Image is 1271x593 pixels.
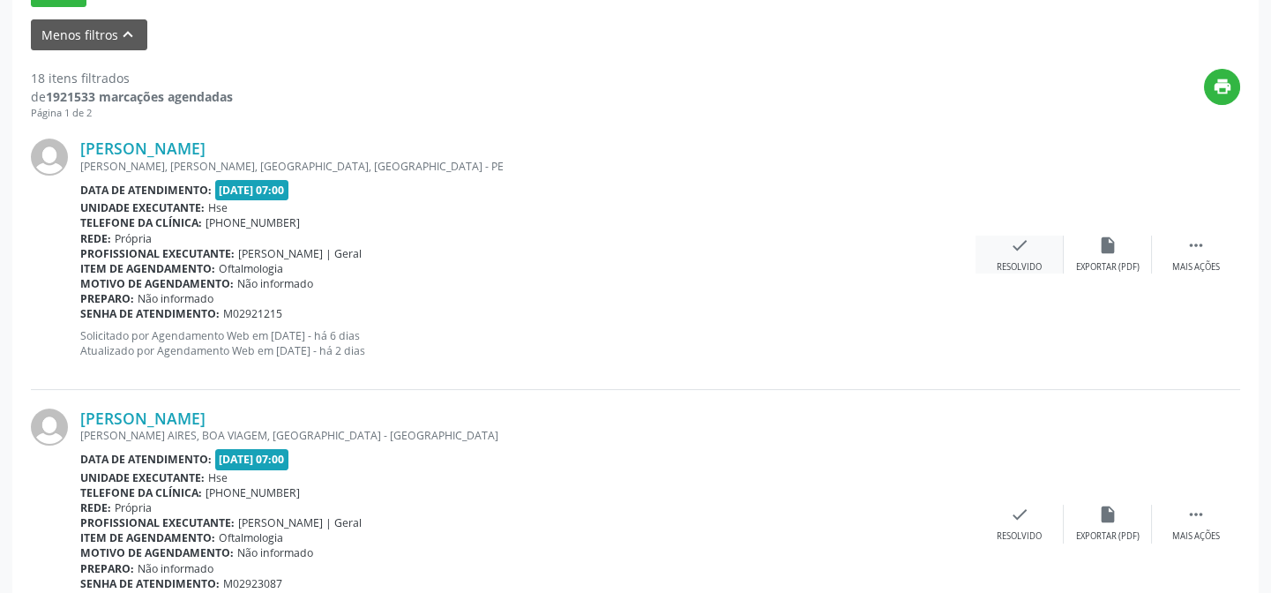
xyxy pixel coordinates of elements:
a: [PERSON_NAME] [80,139,206,158]
strong: 1921533 marcações agendadas [46,88,233,105]
b: Preparo: [80,291,134,306]
i:  [1186,505,1206,524]
span: [PERSON_NAME] | Geral [238,246,362,261]
b: Rede: [80,500,111,515]
i: keyboard_arrow_up [118,25,138,44]
b: Unidade executante: [80,200,205,215]
img: img [31,139,68,176]
b: Profissional executante: [80,246,235,261]
span: M02923087 [223,576,282,591]
p: Solicitado por Agendamento Web em [DATE] - há 6 dias Atualizado por Agendamento Web em [DATE] - h... [80,328,976,358]
span: [DATE] 07:00 [215,180,289,200]
b: Data de atendimento: [80,183,212,198]
i: check [1010,236,1029,255]
span: M02921215 [223,306,282,321]
div: Exportar (PDF) [1076,530,1140,543]
div: [PERSON_NAME] AIRES, BOA VIAGEM, [GEOGRAPHIC_DATA] - [GEOGRAPHIC_DATA] [80,428,976,443]
a: [PERSON_NAME] [80,409,206,428]
b: Item de agendamento: [80,530,215,545]
span: [PHONE_NUMBER] [206,485,300,500]
span: Hse [208,470,228,485]
span: Própria [115,500,152,515]
i: print [1213,77,1232,96]
i: insert_drive_file [1098,505,1118,524]
div: Resolvido [997,530,1042,543]
i: check [1010,505,1029,524]
b: Senha de atendimento: [80,576,220,591]
div: Mais ações [1172,530,1220,543]
span: Hse [208,200,228,215]
b: Preparo: [80,561,134,576]
div: Mais ações [1172,261,1220,274]
b: Data de atendimento: [80,452,212,467]
i:  [1186,236,1206,255]
div: [PERSON_NAME], [PERSON_NAME], [GEOGRAPHIC_DATA], [GEOGRAPHIC_DATA] - PE [80,159,976,174]
span: Não informado [237,276,313,291]
span: Própria [115,231,152,246]
span: [PHONE_NUMBER] [206,215,300,230]
b: Motivo de agendamento: [80,545,234,560]
b: Telefone da clínica: [80,215,202,230]
span: [DATE] 07:00 [215,449,289,469]
b: Profissional executante: [80,515,235,530]
img: img [31,409,68,446]
div: 18 itens filtrados [31,69,233,87]
span: Oftalmologia [219,530,283,545]
span: Não informado [138,291,213,306]
button: print [1204,69,1240,105]
span: [PERSON_NAME] | Geral [238,515,362,530]
b: Motivo de agendamento: [80,276,234,291]
span: Não informado [138,561,213,576]
div: Exportar (PDF) [1076,261,1140,274]
b: Unidade executante: [80,470,205,485]
div: de [31,87,233,106]
div: Resolvido [997,261,1042,274]
span: Oftalmologia [219,261,283,276]
b: Senha de atendimento: [80,306,220,321]
i: insert_drive_file [1098,236,1118,255]
span: Não informado [237,545,313,560]
b: Telefone da clínica: [80,485,202,500]
b: Rede: [80,231,111,246]
b: Item de agendamento: [80,261,215,276]
div: Página 1 de 2 [31,106,233,121]
button: Menos filtroskeyboard_arrow_up [31,19,147,50]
